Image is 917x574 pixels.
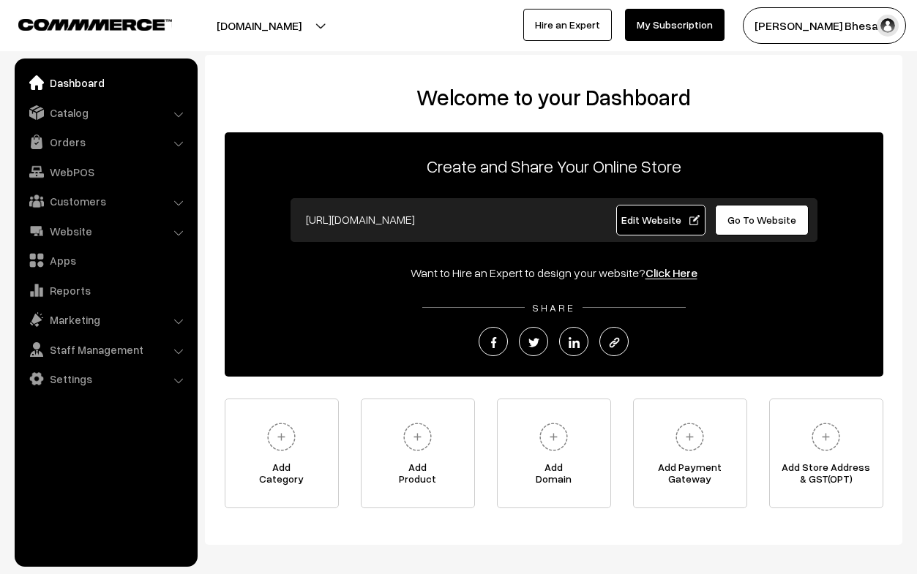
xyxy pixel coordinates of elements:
[397,417,438,457] img: plus.svg
[670,417,710,457] img: plus.svg
[18,129,192,155] a: Orders
[498,461,610,491] span: Add Domain
[225,461,338,491] span: Add Category
[727,214,796,226] span: Go To Website
[625,9,725,41] a: My Subscription
[621,214,700,226] span: Edit Website
[534,417,574,457] img: plus.svg
[18,99,192,126] a: Catalog
[361,399,475,508] a: AddProduct
[806,417,846,457] img: plus.svg
[18,188,192,214] a: Customers
[165,7,353,44] button: [DOMAIN_NAME]
[18,159,192,185] a: WebPOS
[362,461,474,491] span: Add Product
[220,84,888,110] h2: Welcome to your Dashboard
[18,247,192,273] a: Apps
[497,399,611,508] a: AddDomain
[645,265,697,280] a: Click Here
[225,264,883,282] div: Want to Hire an Expert to design your website?
[18,336,192,363] a: Staff Management
[877,15,899,37] img: user
[225,399,339,508] a: AddCategory
[225,153,883,179] p: Create and Share Your Online Store
[18,69,192,96] a: Dashboard
[261,417,302,457] img: plus.svg
[633,399,747,508] a: Add PaymentGateway
[634,461,746,491] span: Add Payment Gateway
[18,277,192,303] a: Reports
[18,19,172,30] img: COMMMERCE
[525,301,583,314] span: SHARE
[18,306,192,333] a: Marketing
[523,9,612,41] a: Hire an Expert
[18,15,146,32] a: COMMMERCE
[743,7,906,44] button: [PERSON_NAME] Bhesani…
[770,461,883,491] span: Add Store Address & GST(OPT)
[18,218,192,244] a: Website
[18,366,192,392] a: Settings
[715,205,809,235] a: Go To Website
[616,205,705,235] a: Edit Website
[769,399,883,508] a: Add Store Address& GST(OPT)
